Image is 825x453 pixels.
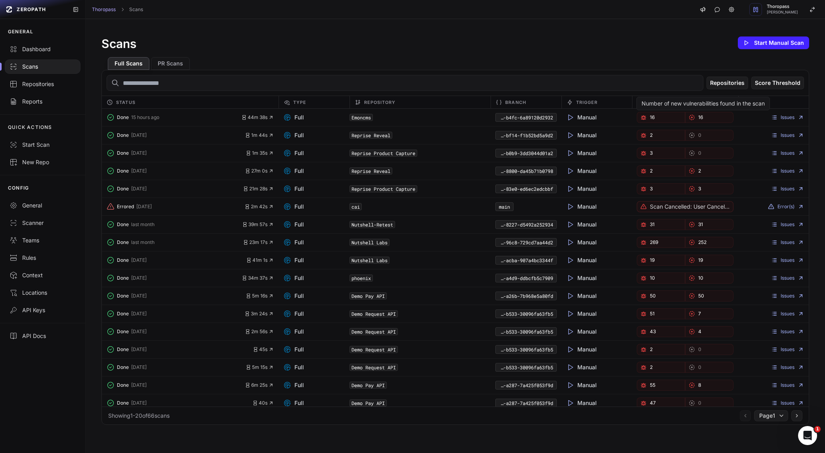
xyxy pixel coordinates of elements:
[650,346,653,353] span: 2
[136,203,152,210] span: [DATE]
[566,113,597,121] span: Manual
[576,98,598,107] span: Trigger
[685,255,733,266] a: 19
[245,382,274,388] button: 6m 25s
[495,309,556,318] button: 2893e990-86d6-46aa-b533-30096fa63fb5
[117,346,129,353] span: Done
[685,308,733,319] button: 7
[698,293,704,299] span: 50
[650,364,653,370] span: 2
[698,168,701,174] span: 2
[685,380,733,391] a: 8
[771,168,804,174] a: Issues
[771,382,804,388] a: Issues
[566,131,597,139] span: Manual
[637,344,685,355] a: 2
[131,275,147,281] span: [DATE]
[637,237,685,248] a: 269
[685,165,733,177] a: 2
[499,203,510,210] a: main
[253,346,274,353] button: 45s
[771,132,804,138] a: Issues
[242,221,274,228] button: 39m 57s
[771,239,804,246] a: Issues
[117,293,129,299] span: Done
[252,400,274,406] button: 40s
[244,203,274,210] button: 2m 42s
[117,382,129,388] span: Done
[698,257,703,263] span: 19
[131,382,147,388] span: [DATE]
[637,165,685,177] button: 2
[243,186,274,192] button: 21m 28s
[107,380,245,391] button: Done [DATE]
[685,362,733,373] button: 0
[759,412,775,420] span: Page 1
[650,168,653,174] span: 2
[771,221,804,228] a: Issues
[242,275,274,281] span: 34m 37s
[117,203,134,210] span: Errored
[650,293,656,299] span: 50
[245,168,274,174] span: 27m 0s
[495,131,556,140] button: 25a69fde-d628-4ff1-bf14-f1b52bd5a9d2
[698,311,701,317] span: 7
[117,328,129,335] span: Done
[241,114,274,121] button: 44m 38s
[107,290,246,301] button: Done [DATE]
[107,308,244,319] button: Done [DATE]
[243,239,274,246] button: 23m 17s
[131,114,159,121] span: 15 hours ago
[244,311,274,317] span: 3m 24s
[698,382,701,388] span: 8
[495,256,556,265] button: da1f3e02-907e-47db-acba-907a4bc3344f
[495,149,556,157] button: c644c0c6-2570-455b-b0b9-3dd3044d01a2
[698,239,707,246] span: 252
[246,293,274,299] button: 5m 16s
[495,363,556,372] button: 2893e990-86d6-46aa-b533-30096fa63fb5
[650,257,655,263] span: 19
[116,98,136,107] span: Status
[637,397,685,409] button: 47
[650,275,655,281] span: 10
[637,183,685,194] button: 3
[107,219,242,230] button: Done last month
[650,400,656,406] span: 47
[637,255,685,266] a: 19
[107,183,243,194] button: Done [DATE]
[349,114,373,121] code: Emoncms
[698,328,701,335] span: 4
[246,150,274,156] button: 1m 35s
[698,275,703,281] span: 10
[10,332,76,340] div: API Docs
[698,132,701,138] span: 0
[771,364,804,370] a: Issues
[650,311,655,317] span: 51
[495,327,556,336] code: 2893e990-86d6-46aa-b533-30096fa63fb5
[771,328,804,335] a: Issues
[107,237,243,248] button: Done last month
[685,237,733,248] button: 252
[754,410,788,421] button: Page1
[131,257,147,263] span: [DATE]
[495,220,556,229] button: 9dae0780-81b5-4b47-8227-d5492a252934
[10,271,76,279] div: Context
[495,113,556,122] button: 16ff6038-7294-4a2b-b4fc-6a89120d2932
[698,221,703,228] span: 31
[650,150,653,156] span: 3
[771,150,804,156] a: Issues
[495,274,556,282] code: c138010d-5712-4b93-a4d9-ddbcfb5c7909
[637,326,685,337] button: 43
[698,114,703,121] span: 16
[685,183,733,194] button: 3
[349,150,417,157] code: Reprise Product Capture
[101,36,136,51] h1: Scans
